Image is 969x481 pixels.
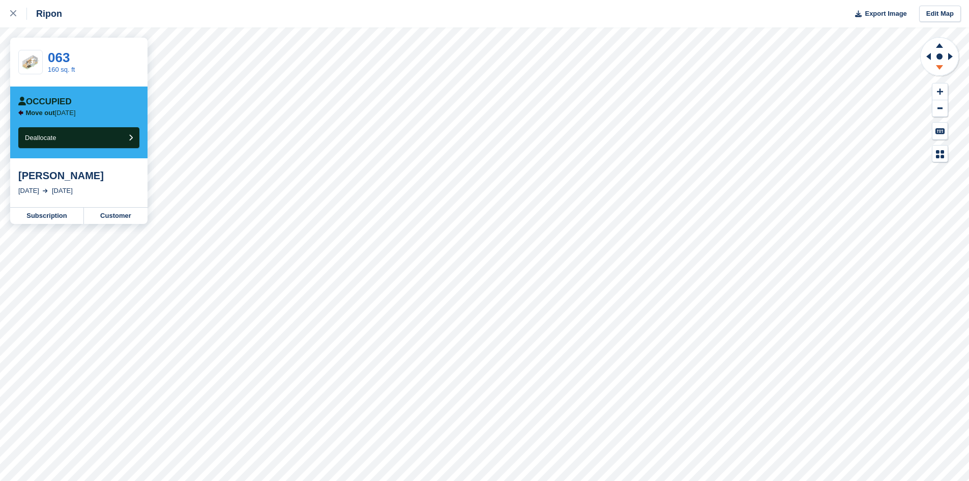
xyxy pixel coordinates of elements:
[19,54,42,70] img: SCA-160sqft.jpg
[932,146,948,162] button: Map Legend
[932,83,948,100] button: Zoom In
[18,110,23,116] img: arrow-left-icn-90495f2de72eb5bd0bd1c3c35deca35cc13f817d75bef06ecd7c0b315636ce7e.svg
[52,186,73,196] div: [DATE]
[18,97,72,107] div: Occupied
[26,109,55,117] span: Move out
[932,100,948,117] button: Zoom Out
[48,66,75,73] a: 160 sq. ft
[26,109,76,117] p: [DATE]
[84,208,148,224] a: Customer
[43,189,48,193] img: arrow-right-light-icn-cde0832a797a2874e46488d9cf13f60e5c3a73dbe684e267c42b8395dfbc2abf.svg
[932,123,948,139] button: Keyboard Shortcuts
[48,50,70,65] a: 063
[18,169,139,182] div: [PERSON_NAME]
[919,6,961,22] a: Edit Map
[27,8,62,20] div: Ripon
[10,208,84,224] a: Subscription
[18,127,139,148] button: Deallocate
[18,186,39,196] div: [DATE]
[25,134,56,142] span: Deallocate
[849,6,907,22] button: Export Image
[865,9,906,19] span: Export Image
